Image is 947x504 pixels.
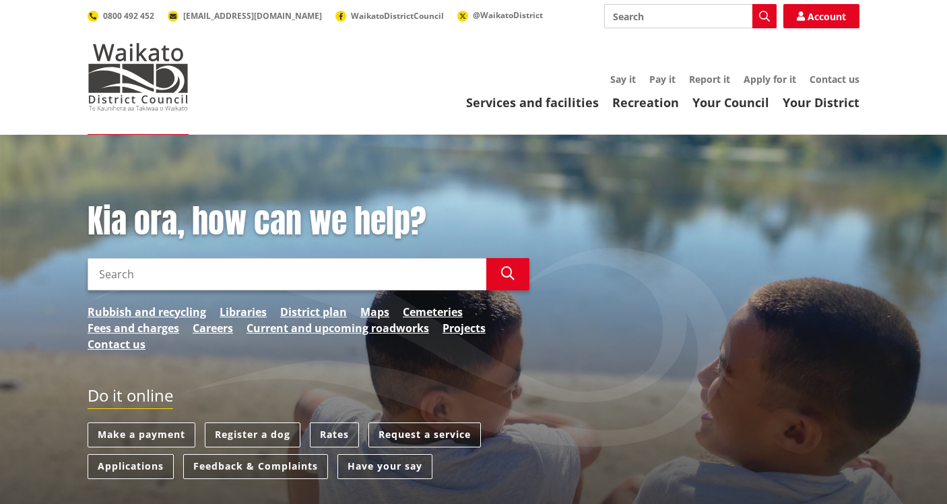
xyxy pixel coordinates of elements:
[351,10,444,22] span: WaikatoDistrictCouncil
[810,73,859,86] a: Contact us
[473,9,543,21] span: @WaikatoDistrict
[183,10,322,22] span: [EMAIL_ADDRESS][DOMAIN_NAME]
[193,320,233,336] a: Careers
[280,304,347,320] a: District plan
[88,422,195,447] a: Make a payment
[457,9,543,21] a: @WaikatoDistrict
[443,320,486,336] a: Projects
[466,94,599,111] a: Services and facilities
[88,386,173,410] h2: Do it online
[88,202,529,241] h1: Kia ora, how can we help?
[168,10,322,22] a: [EMAIL_ADDRESS][DOMAIN_NAME]
[692,94,769,111] a: Your Council
[337,454,432,479] a: Have your say
[744,73,796,86] a: Apply for it
[88,304,206,320] a: Rubbish and recycling
[247,320,429,336] a: Current and upcoming roadworks
[689,73,730,86] a: Report it
[88,43,189,111] img: Waikato District Council - Te Kaunihera aa Takiwaa o Waikato
[368,422,481,447] a: Request a service
[610,73,636,86] a: Say it
[310,422,359,447] a: Rates
[612,94,679,111] a: Recreation
[220,304,267,320] a: Libraries
[205,422,300,447] a: Register a dog
[88,454,174,479] a: Applications
[183,454,328,479] a: Feedback & Complaints
[88,320,179,336] a: Fees and charges
[403,304,463,320] a: Cemeteries
[103,10,154,22] span: 0800 492 452
[783,4,859,28] a: Account
[360,304,389,320] a: Maps
[335,10,444,22] a: WaikatoDistrictCouncil
[783,94,859,111] a: Your District
[88,336,145,352] a: Contact us
[604,4,777,28] input: Search input
[649,73,676,86] a: Pay it
[88,10,154,22] a: 0800 492 452
[88,258,486,290] input: Search input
